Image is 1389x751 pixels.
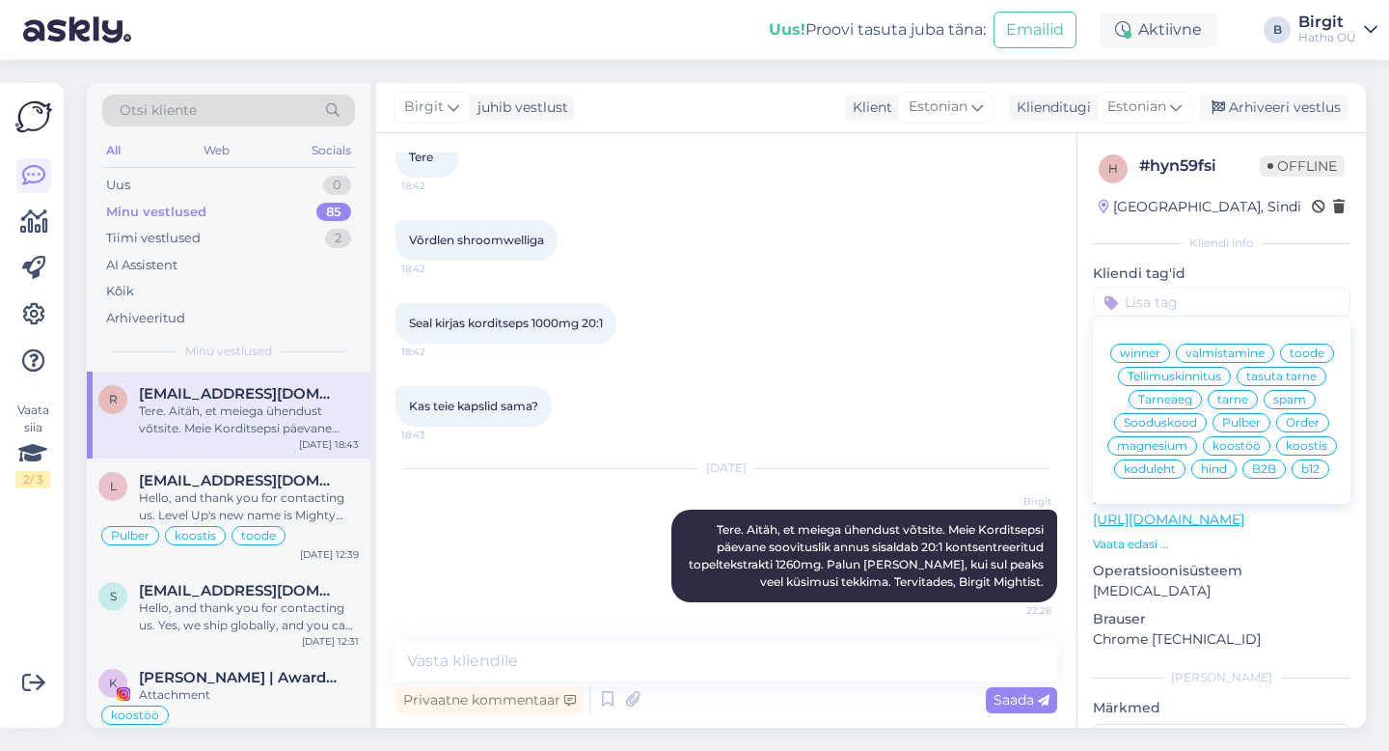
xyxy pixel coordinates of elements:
[1124,463,1176,475] span: koduleht
[106,282,134,301] div: Kõik
[323,176,351,195] div: 0
[139,686,359,704] div: Attachment
[1093,669,1350,686] div: [PERSON_NAME]
[299,437,359,452] div: [DATE] 18:43
[110,479,117,493] span: l
[409,233,544,247] span: Võrdlen shroomwelliga
[1200,95,1348,121] div: Arhiveeri vestlus
[395,687,584,713] div: Privaatne kommentaar
[1298,14,1377,45] a: BirgitHatha OÜ
[845,97,892,118] div: Klient
[109,676,118,690] span: K
[1222,417,1261,429] span: Pulber
[139,669,340,686] span: Karen Kissane | Award Winning Business Coach & Mentor
[909,97,967,118] span: Estonian
[325,229,351,248] div: 2
[1301,463,1320,475] span: b12
[185,343,272,360] span: Minu vestlused
[401,345,474,359] span: 18:42
[1286,417,1320,429] span: Order
[300,547,359,562] div: [DATE] 12:39
[120,100,197,121] span: Otsi kliente
[470,97,568,118] div: juhib vestlust
[110,589,117,603] span: s
[1246,371,1317,382] span: tasuta tarne
[1252,463,1276,475] span: B2B
[139,385,340,403] span: reeni.vahi@gmail.com
[1264,16,1291,43] div: B
[1212,440,1261,452] span: koostöö
[1099,197,1301,217] div: [GEOGRAPHIC_DATA], Sindi
[1093,235,1350,252] div: Kliendi info
[139,472,340,489] span: lykkeweir@gmail.com
[769,20,805,39] b: Uus!
[308,138,355,163] div: Socials
[994,12,1076,48] button: Emailid
[1201,463,1227,475] span: hind
[1286,440,1327,452] span: koostis
[302,634,359,649] div: [DATE] 12:31
[1093,629,1350,650] p: Chrome [TECHNICAL_ID]
[1138,394,1192,405] span: Tarneaeg
[106,309,185,328] div: Arhiveeritud
[409,399,538,413] span: Kas teie kapslid sama?
[994,691,1049,709] span: Saada
[139,599,359,634] div: Hello, and thank you for contacting us. Yes, we ship globally, and you can find more info about o...
[1093,698,1350,718] p: Märkmed
[15,98,52,135] img: Askly Logo
[769,18,986,42] div: Proovi tasuta juba täna:
[404,97,444,118] span: Birgit
[1217,394,1248,405] span: tarne
[109,392,118,406] span: r
[409,150,433,164] span: Tere
[1298,30,1356,45] div: Hatha OÜ
[1093,561,1350,581] p: Operatsioonisüsteem
[979,494,1051,509] span: Birgit
[1009,97,1091,118] div: Klienditugi
[111,530,150,542] span: Pulber
[1290,348,1324,359] span: toode
[401,262,474,276] span: 18:42
[111,709,159,721] span: koostöö
[15,402,50,488] div: Vaata siia
[401,179,474,193] span: 18:42
[1117,440,1187,452] span: magnesium
[1185,348,1265,359] span: valmistamine
[395,459,1057,477] div: [DATE]
[1093,511,1244,528] a: [URL][DOMAIN_NAME]
[241,530,276,542] span: toode
[401,428,474,442] span: 18:43
[979,603,1051,618] span: 22:26
[1093,609,1350,629] p: Brauser
[1093,288,1350,317] input: Lisa tag
[1124,417,1197,429] span: Sooduskood
[1108,161,1118,176] span: h
[139,403,359,437] div: Tere. Aitäh, et meiega ühendust võtsite. Meie Korditsepsi päevane soovituslik annus sisaldab 20:1...
[139,489,359,524] div: Hello, and thank you for contacting us. Level Up's new name is Mighty Focus. The product is almos...
[1139,154,1260,178] div: # hyn59fsi
[1100,13,1217,47] div: Aktiivne
[139,582,340,599] span: spainhasthisone@gmail.com
[316,203,351,222] div: 85
[1273,394,1306,405] span: spam
[106,203,206,222] div: Minu vestlused
[1093,581,1350,601] p: [MEDICAL_DATA]
[1128,371,1221,382] span: Tellimuskinnitus
[15,471,50,488] div: 2 / 3
[1298,14,1356,30] div: Birgit
[1093,536,1350,553] p: Vaata edasi ...
[175,530,216,542] span: koostis
[1107,97,1166,118] span: Estonian
[200,138,233,163] div: Web
[1120,348,1160,359] span: winner
[106,256,177,275] div: AI Assistent
[1260,155,1345,177] span: Offline
[302,727,359,741] div: [DATE] 0:46
[106,176,130,195] div: Uus
[409,316,603,330] span: Seal kirjas korditseps 1000mg 20:1
[102,138,124,163] div: All
[1093,264,1350,284] p: Kliendi tag'id
[689,522,1047,589] span: Tere. Aitäh, et meiega ühendust võtsite. Meie Korditsepsi päevane soovituslik annus sisaldab 20:1...
[106,229,201,248] div: Tiimi vestlused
